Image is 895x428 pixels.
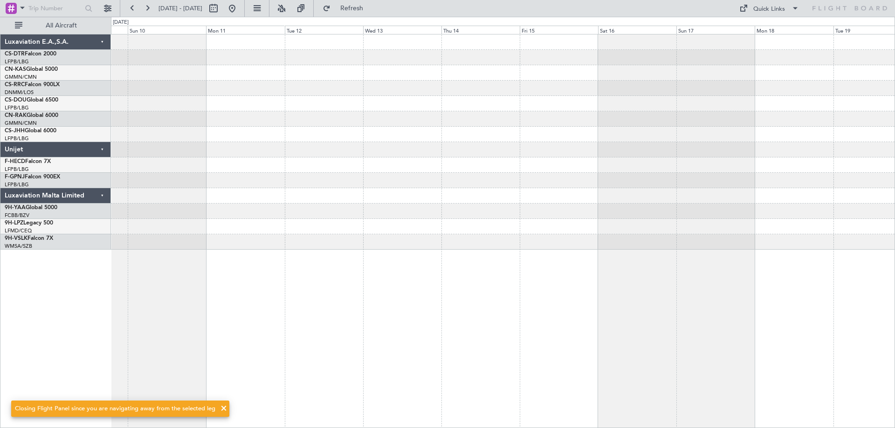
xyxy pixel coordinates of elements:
[5,159,25,164] span: F-HECD
[676,26,755,34] div: Sun 17
[285,26,363,34] div: Tue 12
[5,97,27,103] span: CS-DOU
[206,26,284,34] div: Mon 11
[5,236,53,241] a: 9H-VSLKFalcon 7X
[5,51,56,57] a: CS-DTRFalcon 2000
[753,5,785,14] div: Quick Links
[5,58,29,65] a: LFPB/LBG
[128,26,206,34] div: Sun 10
[5,97,58,103] a: CS-DOUGlobal 6500
[5,89,34,96] a: DNMM/LOS
[735,1,804,16] button: Quick Links
[332,5,372,12] span: Refresh
[441,26,520,34] div: Thu 14
[5,128,25,134] span: CS-JHH
[5,212,29,219] a: FCBB/BZV
[5,220,23,226] span: 9H-LPZ
[5,174,60,180] a: F-GPNJFalcon 900EX
[5,67,26,72] span: CN-KAS
[5,205,57,211] a: 9H-YAAGlobal 5000
[5,205,26,211] span: 9H-YAA
[5,120,37,127] a: GMMN/CMN
[5,135,29,142] a: LFPB/LBG
[5,51,25,57] span: CS-DTR
[5,74,37,81] a: GMMN/CMN
[24,22,98,29] span: All Aircraft
[5,227,32,234] a: LFMD/CEQ
[158,4,202,13] span: [DATE] - [DATE]
[5,104,29,111] a: LFPB/LBG
[5,113,27,118] span: CN-RAK
[598,26,676,34] div: Sat 16
[5,243,32,250] a: WMSA/SZB
[5,174,25,180] span: F-GPNJ
[5,82,25,88] span: CS-RRC
[5,128,56,134] a: CS-JHHGlobal 6000
[5,67,58,72] a: CN-KASGlobal 5000
[5,82,60,88] a: CS-RRCFalcon 900LX
[28,1,82,15] input: Trip Number
[5,236,28,241] span: 9H-VSLK
[318,1,374,16] button: Refresh
[520,26,598,34] div: Fri 15
[5,113,58,118] a: CN-RAKGlobal 6000
[113,19,129,27] div: [DATE]
[363,26,441,34] div: Wed 13
[5,181,29,188] a: LFPB/LBG
[755,26,833,34] div: Mon 18
[5,220,53,226] a: 9H-LPZLegacy 500
[15,404,215,414] div: Closing Flight Panel since you are navigating away from the selected leg
[10,18,101,33] button: All Aircraft
[5,166,29,173] a: LFPB/LBG
[5,159,51,164] a: F-HECDFalcon 7X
